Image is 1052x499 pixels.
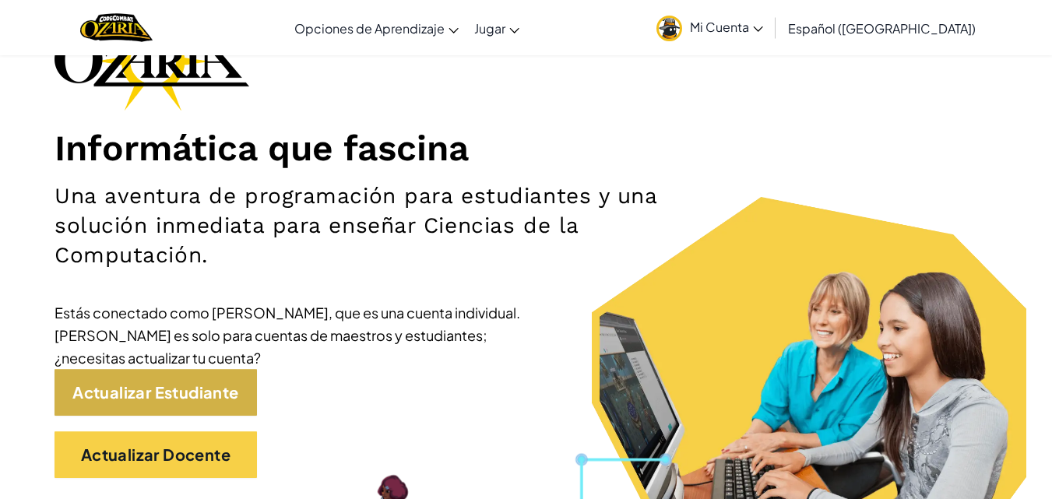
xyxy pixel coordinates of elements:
[55,431,257,478] a: Actualizar Docente
[294,20,445,37] span: Opciones de Aprendizaje
[55,369,257,416] a: Actualizar Estudiante
[788,20,976,37] span: Español ([GEOGRAPHIC_DATA])
[690,19,763,35] span: Mi Cuenta
[649,3,771,52] a: Mi Cuenta
[55,181,686,270] h2: Una aventura de programación para estudiantes y una solución inmediata para enseñar Ciencias de l...
[474,20,505,37] span: Jugar
[656,16,682,41] img: avatar
[80,12,153,44] img: Home
[55,126,997,170] h1: Informática que fascina
[466,7,527,49] a: Jugar
[780,7,983,49] a: Español ([GEOGRAPHIC_DATA])
[55,301,522,369] div: Estás conectado como [PERSON_NAME], que es una cuenta individual. [PERSON_NAME] es solo para cuen...
[55,11,249,111] img: Ozaria branding logo
[80,12,153,44] a: Ozaria by CodeCombat logo
[287,7,466,49] a: Opciones de Aprendizaje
